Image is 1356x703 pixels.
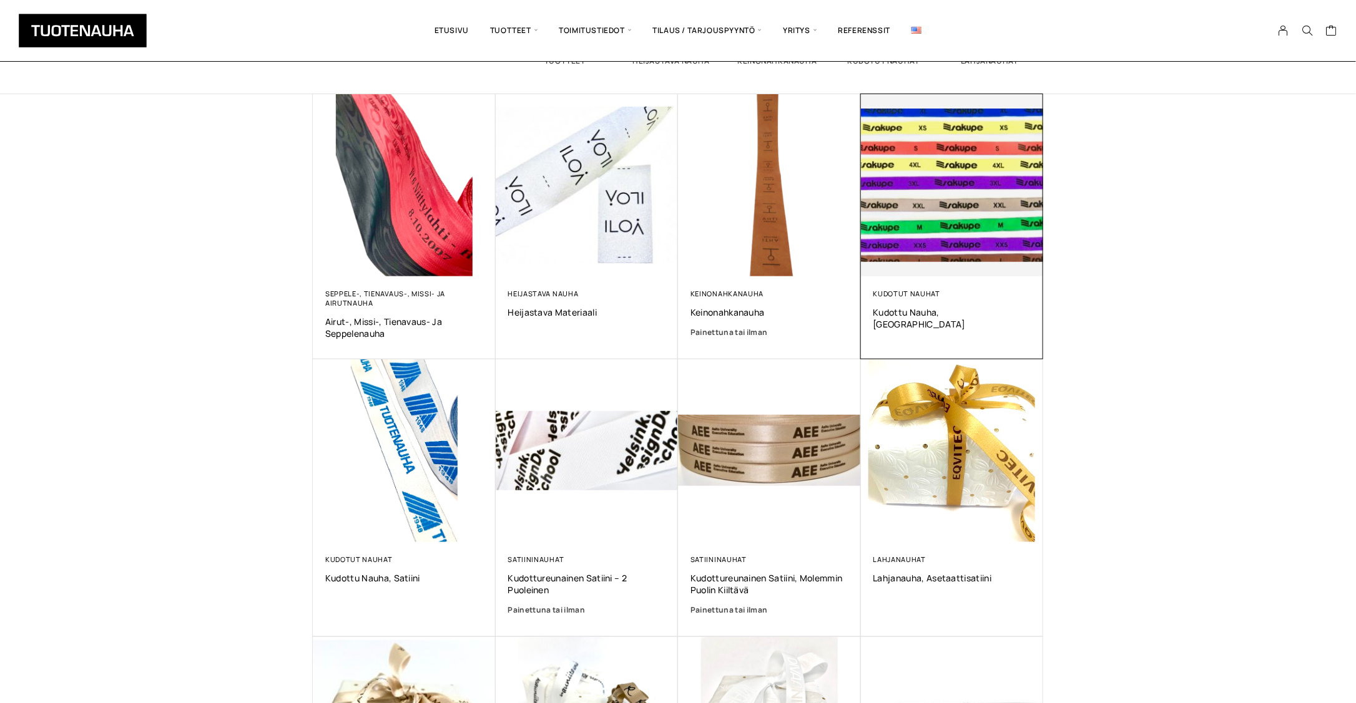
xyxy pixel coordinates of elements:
span: Toimitustiedot [548,9,642,52]
a: Referenssit [828,9,902,52]
a: Kudottureunainen satiini, molemmin puolin kiiltävä [690,572,848,596]
a: Etusivu [424,9,479,52]
a: Kudottu nauha, satiini [325,572,483,584]
a: Painettuna tai ilman [690,326,848,339]
h2: Tuotteet [512,57,618,65]
span: Tuotteet [479,9,548,52]
a: Heijastava nauha [508,289,579,298]
button: Search [1295,25,1319,36]
a: My Account [1272,25,1296,36]
a: Lahjanauha, asetaattisatiini [873,572,1031,584]
a: Satiininauhat [690,555,747,564]
h2: Keinonahkanauha [724,57,830,65]
img: Tuotenauha Oy [19,14,147,47]
strong: Painettuna tai ilman [690,327,768,337]
h2: Lahjanauhat [936,57,1043,65]
a: Kudottureunainen satiini – 2 puoleinen [508,572,666,596]
a: Kudotut nauhat [873,289,941,298]
img: English [911,27,921,34]
h2: Heijastava nauha [618,57,724,65]
h2: Kudotut nauhat [830,57,936,65]
a: Keinonahkanauha [690,306,848,318]
a: Kudotut nauhat [325,555,393,564]
a: Seppele-, tienavaus-, missi- ja airutnauha [325,289,445,308]
span: Yritys [772,9,827,52]
span: Tilaus / Tarjouspyyntö [642,9,773,52]
a: Cart [1325,24,1337,39]
a: Heijastava materiaali [508,306,666,318]
a: Lahjanauhat [873,555,926,564]
b: Painettuna tai ilman [690,604,768,615]
a: Painettuna tai ilman [690,604,848,616]
b: Painettuna tai ilman [508,604,586,615]
a: Painettuna tai ilman [508,604,666,616]
a: Kudottu nauha, [GEOGRAPHIC_DATA] [873,306,1031,330]
a: Keinonahkanauha [690,289,764,298]
a: Airut-, missi-, tienavaus- ja seppelenauha [325,316,483,339]
a: Satiininauhat [508,555,564,564]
